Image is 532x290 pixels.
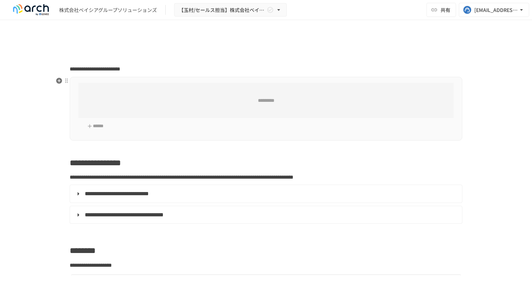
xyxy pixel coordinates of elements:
[441,6,450,14] span: 共有
[174,3,287,17] button: 【玉村/セールス担当】株式会社ベイシアグループソリューションズ様_導入支援サポート
[59,6,157,14] div: 株式会社ベイシアグループソリューションズ
[179,6,265,14] span: 【玉村/セールス担当】株式会社ベイシアグループソリューションズ様_導入支援サポート
[8,4,53,16] img: logo-default@2x-9cf2c760.svg
[474,6,518,14] div: [EMAIL_ADDRESS][DOMAIN_NAME]
[459,3,529,17] button: [EMAIL_ADDRESS][DOMAIN_NAME]
[426,3,456,17] button: 共有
